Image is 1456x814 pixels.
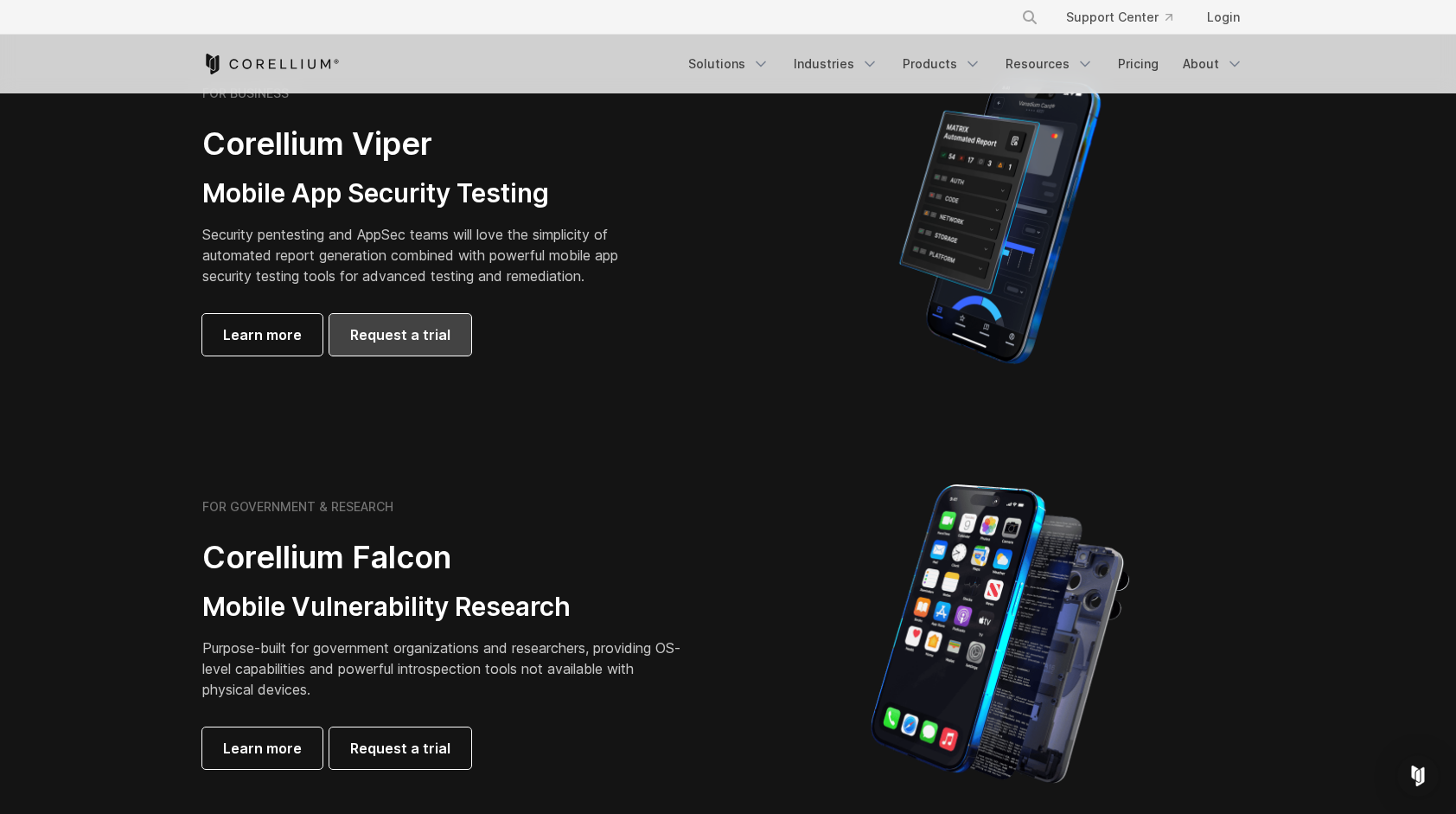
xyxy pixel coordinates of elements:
div: Navigation Menu [1000,2,1254,33]
span: Learn more [223,738,302,759]
a: Request a trial [329,314,471,356]
h2: Corellium Falcon [202,538,686,577]
a: Request a trial [329,727,471,769]
a: About [1172,48,1254,80]
h2: Corellium Viper [202,125,645,163]
a: Solutions [678,48,780,80]
a: Learn more [202,314,322,356]
a: Pricing [1108,48,1169,80]
a: Login [1193,2,1254,33]
a: Learn more [202,727,322,769]
a: Resources [995,48,1104,80]
button: Search [1014,2,1045,33]
h3: Mobile Vulnerability Research [202,591,686,624]
span: Request a trial [350,738,450,759]
img: iPhone model separated into the mechanics used to build the physical device. [870,483,1130,785]
p: Security pentesting and AppSec teams will love the simplicity of automated report generation comb... [202,224,645,286]
div: Open Intercom Messenger [1397,755,1439,797]
a: Corellium Home [202,54,340,74]
h6: FOR GOVERNMENT & RESEARCH [202,499,393,515]
div: Navigation Menu [678,48,1254,80]
span: Request a trial [350,324,450,345]
img: Corellium MATRIX automated report on iPhone showing app vulnerability test results across securit... [870,69,1130,372]
span: Learn more [223,324,302,345]
a: Support Center [1052,2,1186,33]
a: Industries [783,48,889,80]
p: Purpose-built for government organizations and researchers, providing OS-level capabilities and p... [202,638,686,700]
a: Products [892,48,992,80]
h3: Mobile App Security Testing [202,177,645,210]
